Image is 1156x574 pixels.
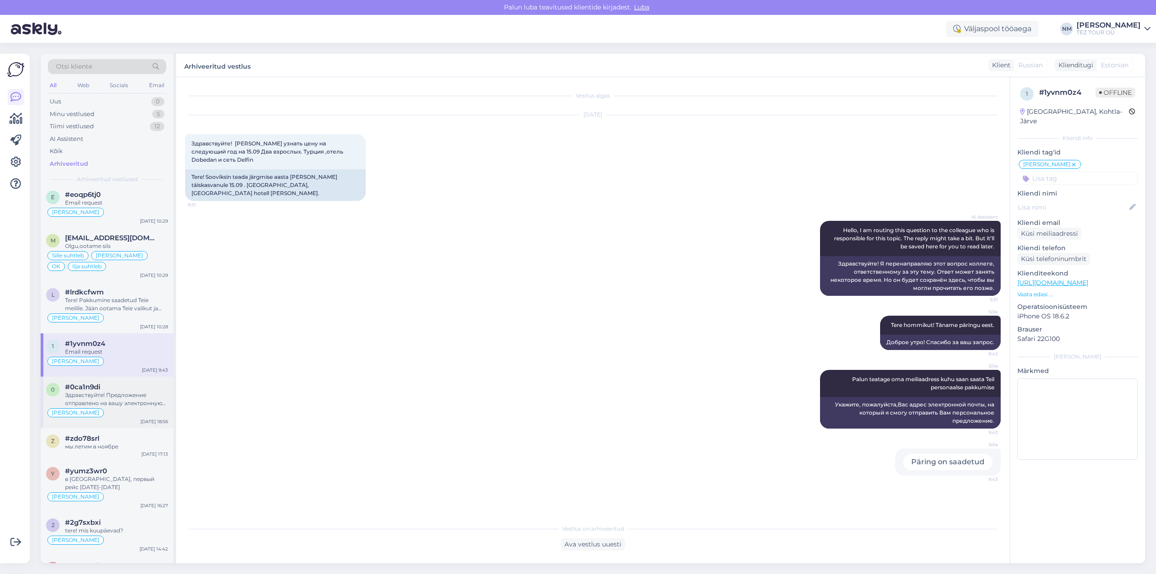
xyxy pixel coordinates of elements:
[834,227,996,250] span: Hello, I am routing this question to the colleague who is responsible for this topic. The reply m...
[52,253,84,258] span: Sille suhtleb
[75,79,91,91] div: Web
[65,191,101,199] span: #eoqp6tj0
[1077,22,1141,29] div: [PERSON_NAME]
[1077,22,1151,36] a: [PERSON_NAME]TEZ TOUR OÜ
[820,397,1001,429] div: Укажите, пожалуйста,Вас адрес электронной почты, на который я смогу отправить Вам персональное пр...
[77,175,138,183] span: Arhiveeritud vestlused
[631,3,652,11] span: Luba
[964,214,998,220] span: AI Assistent
[562,525,624,533] span: Vestlus on arhiveeritud
[50,97,61,106] div: Uus
[1017,366,1138,376] p: Märkmed
[65,242,168,250] div: Olgu,ootame siis
[140,218,168,224] div: [DATE] 10:29
[184,59,251,71] label: Arhiveeritud vestlus
[1017,302,1138,312] p: Operatsioonisüsteem
[1017,228,1081,240] div: Küsi meiliaadressi
[52,315,99,321] span: [PERSON_NAME]
[51,194,55,201] span: e
[65,434,99,443] span: #zdo78srl
[1077,29,1141,36] div: TEZ TOUR OÜ
[152,110,164,119] div: 5
[65,391,168,407] div: Здравствуйте! Предложение отправлено на вашу электронную почту. Я жду вашего выбора и деталей ваш...
[65,288,104,296] span: #lrdkcfwm
[1017,325,1138,334] p: Brauser
[1055,61,1093,70] div: Klienditugi
[880,335,1001,350] div: Доброе утро! Спасибо за ваш запрос.
[65,467,107,475] span: #yumz3wr0
[1020,107,1129,126] div: [GEOGRAPHIC_DATA], Kohtla-Järve
[1017,218,1138,228] p: Kliendi email
[891,322,994,328] span: Tere hommikut! Täname päringu eest.
[52,494,99,499] span: [PERSON_NAME]
[1060,23,1073,35] div: NM
[964,296,998,303] span: 9:31
[65,562,102,570] span: #b5w1ogiz
[140,323,168,330] div: [DATE] 10:28
[50,135,83,144] div: AI Assistent
[1017,334,1138,344] p: Safari 22G100
[1026,90,1028,97] span: 1
[151,97,164,106] div: 0
[142,367,168,373] div: [DATE] 9:43
[1017,189,1138,198] p: Kliendi nimi
[108,79,130,91] div: Socials
[52,343,54,350] span: 1
[1039,87,1095,98] div: # 1yvnm0z4
[1017,312,1138,321] p: iPhone OS 18.6.2
[964,441,998,448] span: Sille
[96,253,143,258] span: [PERSON_NAME]
[964,350,998,357] span: 9:42
[1101,61,1128,70] span: Estonian
[51,438,55,444] span: z
[50,110,94,119] div: Minu vestlused
[52,410,99,415] span: [PERSON_NAME]
[964,363,998,369] span: Sille
[147,79,166,91] div: Email
[1023,162,1071,167] span: [PERSON_NAME]
[65,199,168,207] div: Email request
[964,476,998,483] span: 9:43
[191,140,345,163] span: Здравствуйте! [PERSON_NAME] узнать цену на следующий год на 15.09 Два взрослых. Турция ,отель Dob...
[52,359,99,364] span: [PERSON_NAME]
[56,62,92,71] span: Otsi kliente
[185,169,366,201] div: Tere! Sooviksin teada järgmise aasta [PERSON_NAME] täiskasvanule 15.09 . [GEOGRAPHIC_DATA], [GEOG...
[51,291,55,298] span: l
[964,308,998,315] span: Sille
[1017,290,1138,299] p: Vaata edasi ...
[140,546,168,552] div: [DATE] 14:42
[65,475,168,491] div: в [GEOGRAPHIC_DATA], первый рейс [DATE]-[DATE]
[48,79,58,91] div: All
[51,237,56,244] span: m
[185,111,1001,119] div: [DATE]
[188,201,222,208] span: 9:31
[964,429,998,436] span: 9:43
[65,518,101,527] span: #2g7sxbxi
[65,383,100,391] span: #0ca1n9di
[141,451,168,457] div: [DATE] 17:13
[988,61,1011,70] div: Klient
[140,418,168,425] div: [DATE] 18:56
[51,470,55,477] span: y
[820,256,1001,296] div: Здравствуйте! Я перенаправляю этот вопрос коллеге, ответственному за эту тему. Ответ может занять...
[65,443,168,451] div: мы летим в ноябре
[51,386,55,393] span: 0
[72,264,102,269] span: Ilja suhtleb
[1017,269,1138,278] p: Klienditeekond
[51,522,55,528] span: 2
[852,376,996,391] span: Palun teatage oma meiliaadress kuhu saan saata Teil personaalse pakkumise
[65,296,168,313] div: Tere! Pakkumine saadetud Teie meilile. Jään ootama Teie valikut ja broneerimissoovi andmetega.
[561,538,625,551] div: Ava vestlus uuesti
[65,527,168,535] div: tere! mis kuupäevad?
[1017,279,1088,287] a: [URL][DOMAIN_NAME]
[1017,172,1138,185] input: Lisa tag
[52,210,99,215] span: [PERSON_NAME]
[1017,353,1138,361] div: [PERSON_NAME]
[65,348,168,356] div: Email request
[946,21,1039,37] div: Väljaspool tööaega
[52,537,99,543] span: [PERSON_NAME]
[1095,88,1135,98] span: Offline
[150,122,164,131] div: 12
[52,264,61,269] span: OK
[1017,253,1090,265] div: Küsi telefoninumbrit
